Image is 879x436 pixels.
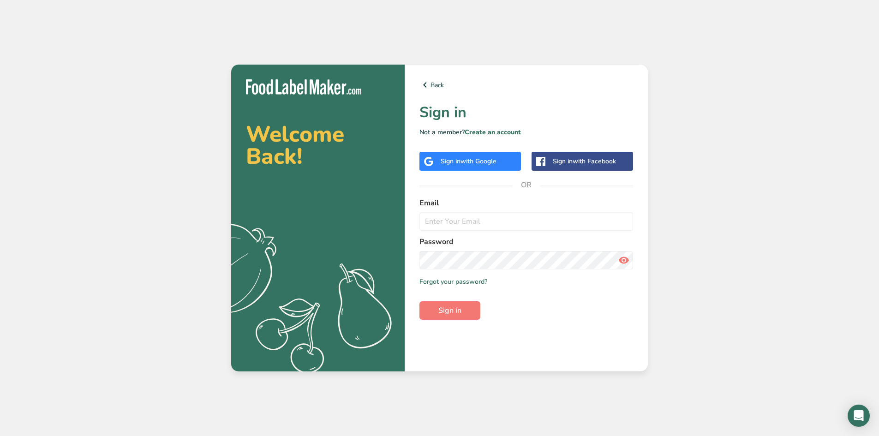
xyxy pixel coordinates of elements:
[419,212,633,231] input: Enter Your Email
[460,157,496,166] span: with Google
[848,405,870,427] div: Open Intercom Messenger
[419,127,633,137] p: Not a member?
[246,123,390,167] h2: Welcome Back!
[419,79,633,90] a: Back
[438,305,461,316] span: Sign in
[573,157,616,166] span: with Facebook
[419,301,480,320] button: Sign in
[246,79,361,95] img: Food Label Maker
[419,277,487,287] a: Forgot your password?
[513,171,540,199] span: OR
[441,156,496,166] div: Sign in
[419,102,633,124] h1: Sign in
[419,197,633,209] label: Email
[465,128,521,137] a: Create an account
[553,156,616,166] div: Sign in
[419,236,633,247] label: Password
